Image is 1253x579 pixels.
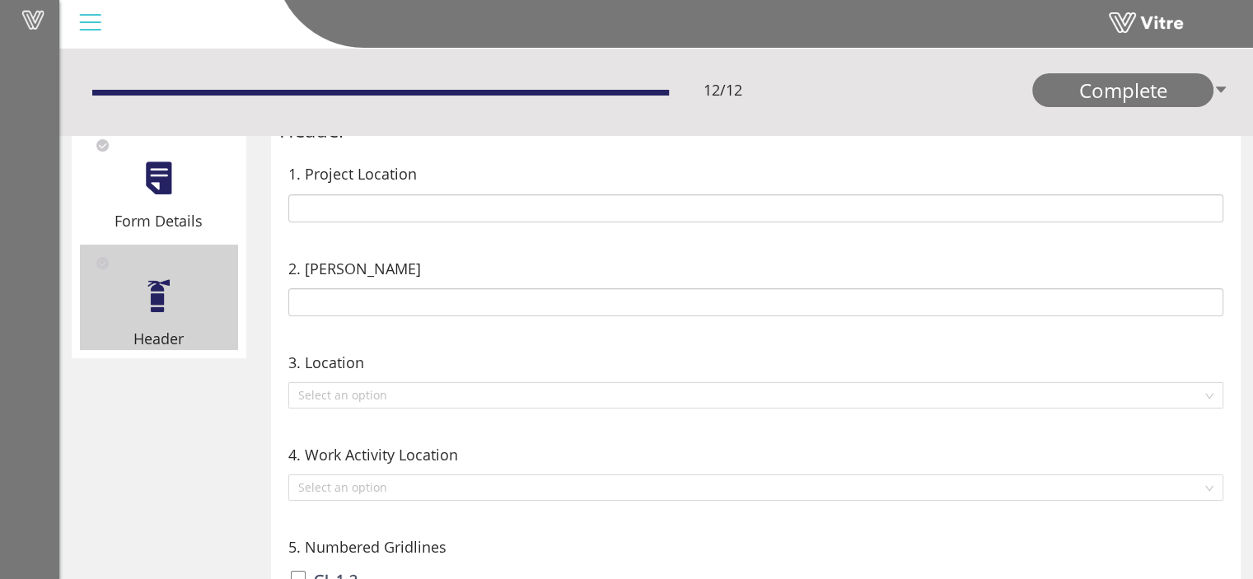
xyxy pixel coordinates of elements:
span: 4. Work Activity Location [288,443,458,466]
span: 3. Location [288,351,364,374]
span: caret-down [1213,73,1228,107]
div: Form Details [80,209,238,232]
span: 5. Numbered Gridlines [288,535,446,558]
span: 1. Project Location [288,162,417,185]
a: Complete [1032,73,1213,107]
span: 12 / 12 [704,78,742,101]
div: Header [80,327,238,350]
span: 2. [PERSON_NAME] [288,257,421,280]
